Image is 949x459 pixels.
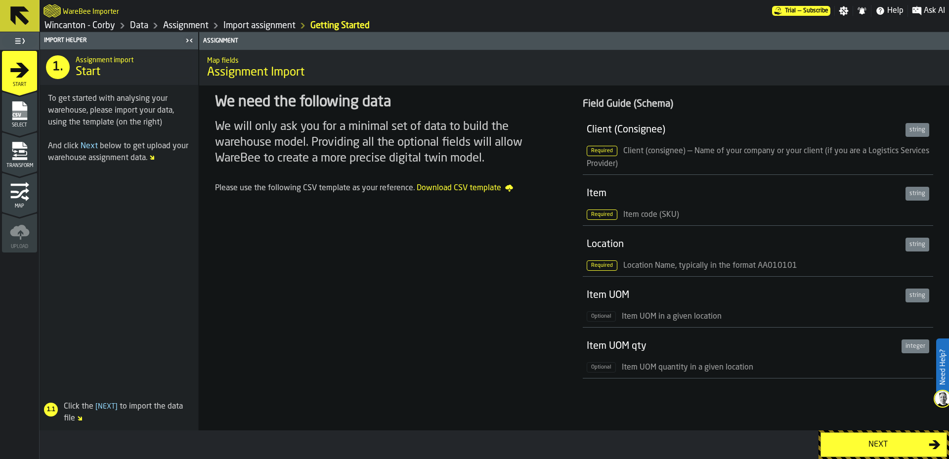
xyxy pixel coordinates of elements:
[587,311,616,322] span: Optional
[40,32,198,49] header: Import Helper
[215,93,566,111] div: We need the following data
[43,2,61,20] a: logo-header
[587,123,902,137] div: Client (Consignee)
[785,7,796,14] span: Trial
[820,432,947,457] button: button-Next
[182,35,196,46] label: button-toggle-Close me
[44,20,115,31] a: link-to-/wh/i/ace0e389-6ead-4668-b816-8dc22364bb41
[587,260,617,271] span: Required
[130,20,148,31] a: link-to-/wh/i/ace0e389-6ead-4668-b816-8dc22364bb41/data
[40,401,194,424] div: Click the to import the data file
[623,262,797,270] span: Location Name, typically in the format AA010101
[622,364,753,372] span: Item UOM quantity in a given location
[310,20,370,31] a: link-to-/wh/i/ace0e389-6ead-4668-b816-8dc22364bb41/import/assignment/baffde4c-fe08-45d0-8ccb-7403...
[199,32,949,50] header: Assignment
[853,6,871,16] label: button-toggle-Notifications
[772,6,830,16] div: Menu Subscription
[887,5,904,17] span: Help
[201,38,947,44] div: Assignment
[46,55,70,79] div: 1.
[2,244,37,250] span: Upload
[215,119,566,167] div: We will only ask you for a minimal set of data to build the warehouse model. Providing all the op...
[906,187,929,201] div: string
[43,20,494,32] nav: Breadcrumb
[199,50,949,85] div: title-Assignment Import
[2,213,37,252] li: menu Upload
[2,123,37,128] span: Select
[798,7,801,14] span: —
[2,172,37,212] li: menu Map
[115,403,118,410] span: ]
[81,142,98,150] span: Next
[2,204,37,209] span: Map
[587,339,898,353] div: Item UOM qty
[2,34,37,48] label: button-toggle-Toggle Full Menu
[583,97,934,111] div: Field Guide (Schema)
[95,403,98,410] span: [
[871,5,907,17] label: button-toggle-Help
[63,6,119,16] h2: Sub Title
[2,51,37,90] li: menu Start
[902,339,929,353] div: integer
[44,406,57,413] span: 1.1
[76,64,100,80] span: Start
[42,37,182,44] div: Import Helper
[587,209,617,220] span: Required
[163,20,209,31] a: link-to-/wh/i/ace0e389-6ead-4668-b816-8dc22364bb41/data/assignments/
[48,93,190,128] div: To get started with analysing your warehouse, please import your data, using the template (on the...
[623,211,679,219] span: Item code (SKU)
[772,6,830,16] a: link-to-/wh/i/ace0e389-6ead-4668-b816-8dc22364bb41/pricing/
[40,49,198,85] div: title-Start
[76,54,190,64] h2: Sub Title
[587,238,902,251] div: Location
[827,439,929,451] div: Next
[937,339,948,395] label: Need Help?
[803,7,828,14] span: Subscribe
[587,289,902,302] div: Item UOM
[906,238,929,251] div: string
[906,289,929,302] div: string
[2,163,37,168] span: Transform
[207,55,941,65] h2: Sub Title
[93,403,120,410] span: Next
[924,5,945,17] span: Ask AI
[835,6,853,16] label: button-toggle-Settings
[622,313,722,321] span: Item UOM in a given location
[2,132,37,171] li: menu Transform
[587,147,929,168] span: Client (consignee) — Name of your company or your client (if you are a Logistics Services Provider)
[48,140,190,164] div: And click below to get upload your warehouse assignment data.
[2,82,37,87] span: Start
[2,91,37,131] li: menu Select
[207,65,941,81] span: Assignment Import
[587,187,902,201] div: Item
[587,362,616,373] span: Optional
[417,182,513,195] a: Download CSV template
[223,20,296,31] a: link-to-/wh/i/ace0e389-6ead-4668-b816-8dc22364bb41/import/assignment/
[906,123,929,137] div: string
[215,184,415,192] span: Please use the following CSV template as your reference.
[587,146,617,156] span: Required
[908,5,949,17] label: button-toggle-Ask AI
[417,182,513,194] span: Download CSV template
